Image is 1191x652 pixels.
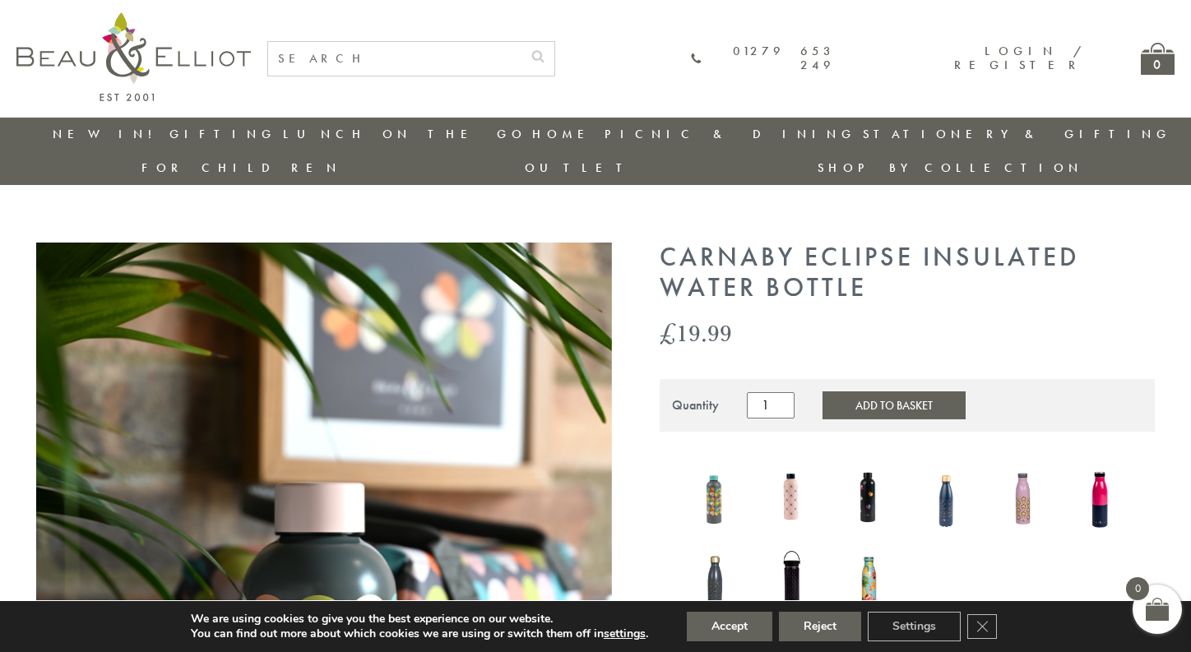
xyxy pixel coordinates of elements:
img: 500ml Vacuum Insulated Water Bottle Navy [915,456,976,535]
a: Colour Block Insulated Water Bottle [1069,456,1130,539]
input: Product quantity [747,392,795,418]
a: Login / Register [954,43,1083,73]
button: Accept [687,612,772,641]
a: 500ml Vacuum Insulated Water Bottle Navy [915,456,976,539]
a: Stationery & Gifting [863,126,1171,142]
a: Lunch On The Go [283,126,526,142]
img: Waikiki Vacuum Insulated Water Bottle 500ml [839,539,900,617]
img: Carnaby Bloom Insulated Water Bottle [684,456,745,535]
a: Emily Heart insulated Water Bottle [839,458,900,537]
a: Manhattan Stainless Steel Insulated Water Bottle 650ml [762,539,823,621]
a: 0 [1141,43,1175,75]
a: Shop by collection [818,160,1083,176]
button: Reject [779,612,861,641]
button: Settings [868,612,961,641]
h1: Carnaby Eclipse Insulated Water Bottle [660,243,1155,303]
a: Picnic & Dining [605,126,856,142]
div: Quantity [672,398,719,413]
img: Boho Insulated Water Bottle [993,456,1054,535]
a: Carnaby Bloom Insulated Water Bottle [684,456,745,539]
a: New in! [53,126,163,142]
img: Emily Heart insulated Water Bottle [839,458,900,533]
button: Close GDPR Cookie Banner [967,614,997,639]
a: 01279 653 249 [691,44,835,73]
a: Boho Insulated Water Bottle [993,456,1054,539]
img: Colour Block Insulated Water Bottle [1069,456,1130,535]
span: £ [660,316,676,349]
img: logo [16,12,251,101]
p: You can find out more about which cookies we are using or switch them off in . [191,627,648,641]
img: Manhattan Stainless Steel Insulated Water Bottle 650ml [762,539,823,617]
a: Home [532,126,598,142]
a: Monogram Candy Floss Drinks Bottle [762,460,823,534]
button: settings [604,627,646,641]
bdi: 19.99 [660,316,732,349]
button: Add to Basket [823,391,966,419]
a: Gifting [169,126,276,142]
img: Monogram Candy Floss Drinks Bottle [762,460,823,531]
p: We are using cookies to give you the best experience on our website. [191,612,648,627]
a: For Children [141,160,341,176]
input: SEARCH [268,42,521,76]
a: Outlet [525,160,634,176]
a: Waikiki Vacuum Insulated Water Bottle 500ml [839,539,900,621]
img: Dove Vacuum Insulated Water Bottle 500ml [684,539,745,617]
span: 0 [1126,577,1149,600]
a: Dove Vacuum Insulated Water Bottle 500ml [684,539,745,621]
